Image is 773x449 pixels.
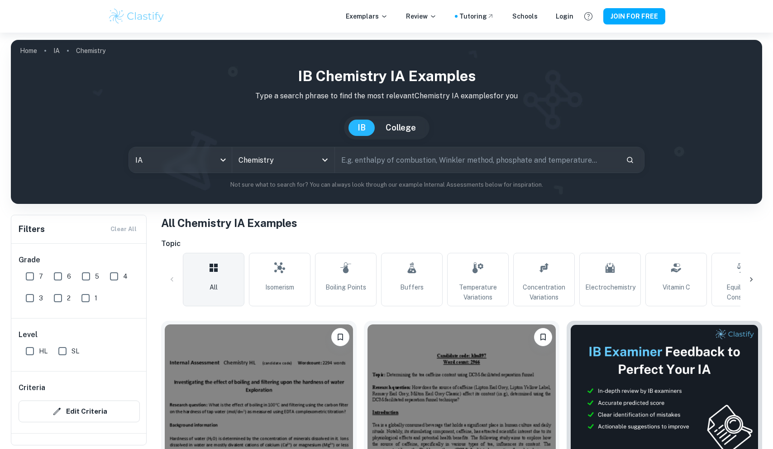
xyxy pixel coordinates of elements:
p: Not sure what to search for? You can always look through our example Internal Assessments below f... [18,180,755,189]
span: Buffers [400,282,424,292]
p: Type a search phrase to find the most relevant Chemistry IA examples for you [18,91,755,101]
span: 6 [67,271,71,281]
a: Login [556,11,573,21]
input: E.g. enthalpy of combustion, Winkler method, phosphate and temperature... [335,147,619,173]
span: 5 [95,271,99,281]
h6: Level [19,329,140,340]
span: HL [39,346,48,356]
button: IB [348,120,375,136]
a: Schools [512,11,538,21]
p: Chemistry [76,46,105,56]
button: Please log in to bookmark exemplars [534,328,552,346]
span: SL [72,346,79,356]
button: Search [622,152,638,168]
span: Vitamin C [663,282,690,292]
p: Exemplars [346,11,388,21]
span: 3 [39,293,43,303]
h6: Filters [19,223,45,236]
h6: Criteria [19,382,45,393]
button: Please log in to bookmark exemplars [331,328,349,346]
button: Open [319,154,331,166]
span: 4 [123,271,128,281]
span: Electrochemistry [585,282,635,292]
a: Tutoring [459,11,494,21]
span: Isomerism [265,282,294,292]
a: Home [20,44,37,57]
img: profile cover [11,40,762,204]
h6: Grade [19,255,140,266]
button: Edit Criteria [19,401,140,422]
h1: IB Chemistry IA examples [18,65,755,87]
a: IA [53,44,60,57]
p: Review [406,11,437,21]
span: 1 [95,293,97,303]
h6: Topic [161,238,762,249]
img: Clastify logo [108,7,165,25]
button: Help and Feedback [581,9,596,24]
button: JOIN FOR FREE [603,8,665,24]
button: College [377,120,425,136]
span: Temperature Variations [451,282,505,302]
span: Boiling Points [325,282,366,292]
div: IA [129,147,232,173]
span: 7 [39,271,43,281]
span: Concentration Variations [517,282,571,302]
h1: All Chemistry IA Examples [161,215,762,231]
span: 2 [67,293,71,303]
span: Equilibrium Constants [716,282,769,302]
span: All [210,282,218,292]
